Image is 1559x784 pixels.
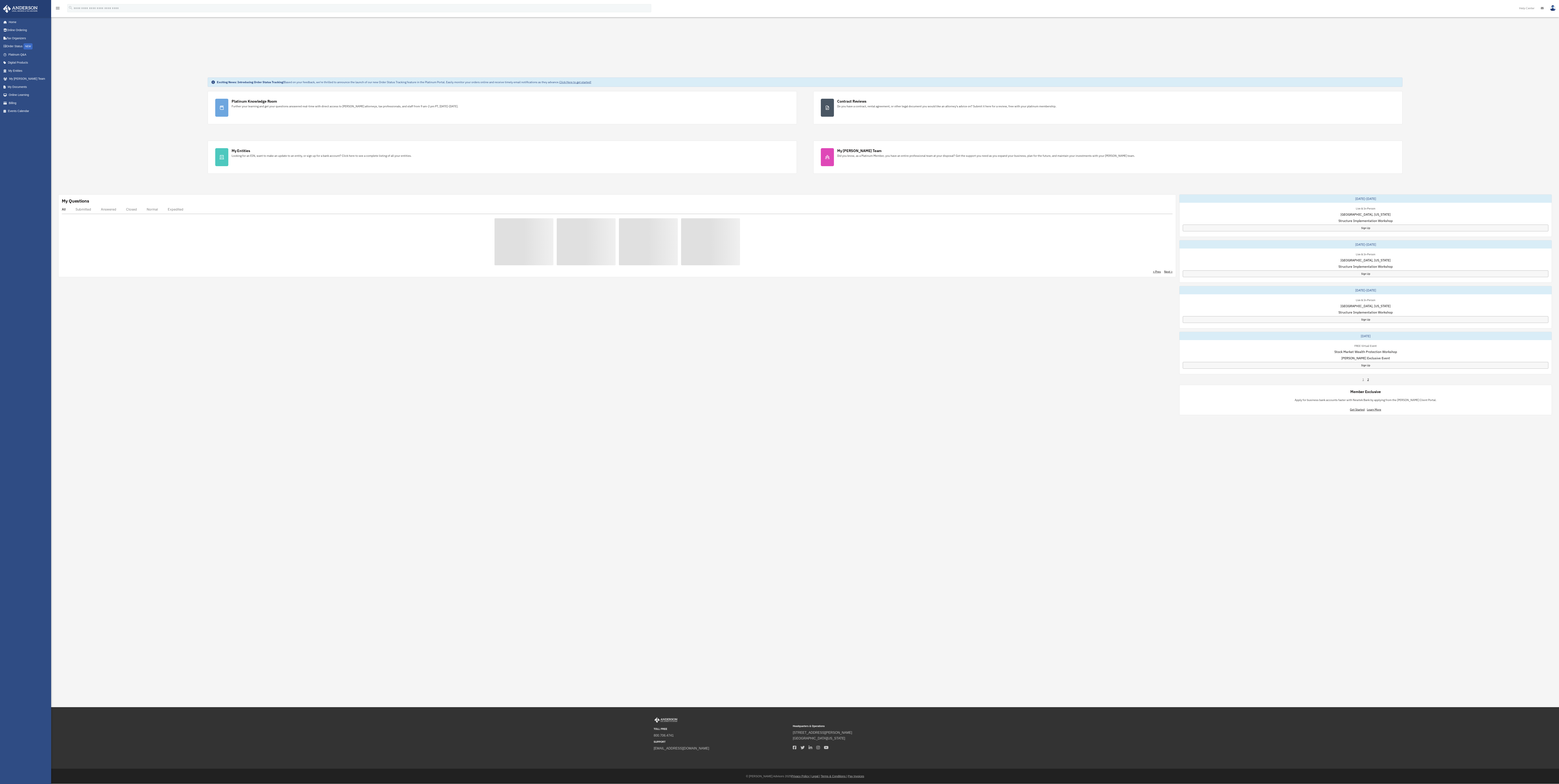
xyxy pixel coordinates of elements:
div: Expedited [168,207,183,211]
div: FREE Virtual Event [1351,343,1380,348]
a: Learn More [1367,408,1381,411]
a: Next > [1164,270,1173,274]
div: NEW [24,43,33,49]
strong: Exciting News: Introducing Order Status Tracking! [217,80,284,84]
a: 2 [1367,377,1369,382]
div: My Entities [232,148,250,153]
a: Get Started [1350,408,1366,411]
small: Headquarters & Operations [793,724,929,728]
div: Do you have a contract, rental agreement, or other legal document you would like an attorney's ad... [837,104,1056,108]
a: Home [3,18,61,26]
span: [GEOGRAPHIC_DATA], [US_STATE] [1340,212,1391,217]
div: Further your learning and get your questions answered real-time with direct access to [PERSON_NAM... [232,104,458,108]
div: [DATE]-[DATE] [1179,195,1552,203]
div: Live & In-Person [1353,206,1379,210]
a: Billing [3,99,63,107]
div: Answered [101,207,116,211]
div: My [PERSON_NAME] Team [837,148,882,153]
a: Sign Up [1183,225,1548,231]
span: [GEOGRAPHIC_DATA], [US_STATE] [1340,304,1391,308]
div: Platinum Knowledge Room [232,99,277,104]
div: [DATE] [1179,332,1552,340]
a: Online Ordering [3,26,63,34]
a: My Documents [3,83,63,91]
span: [PERSON_NAME] Exclusive Event [1341,356,1390,361]
div: All [62,207,66,211]
div: Based on your feedback, we're thrilled to announce the launch of our new Order Status Tracking fe... [217,80,591,84]
a: Pay Invoices [848,775,864,778]
a: Sign Up [1183,316,1548,323]
a: menu [55,7,60,11]
div: [DATE]-[DATE] [1179,286,1552,294]
a: [EMAIL_ADDRESS][DOMAIN_NAME] [654,747,709,750]
a: < Prev [1153,270,1161,274]
a: [GEOGRAPHIC_DATA][US_STATE] [793,737,845,740]
i: menu [55,6,60,11]
a: Click Here to get started! [559,80,591,84]
div: Live & In-Person [1353,298,1379,302]
p: Apply for business bank accounts faster with Newtek Bank by applying from the [PERSON_NAME] Clien... [1295,398,1436,403]
i: search [68,6,73,10]
img: User Pic [1550,5,1556,11]
a: My [PERSON_NAME] Team [3,75,63,83]
a: Tax Organizers [3,34,63,42]
a: Order StatusNEW [3,42,63,51]
a: Digital Products [3,59,63,67]
span: Structure Implementation Workshop [1338,264,1393,269]
a: My [PERSON_NAME] Team Did you know, as a Platinum Member, you have an entire professional team at... [813,141,1402,174]
a: [STREET_ADDRESS][PERSON_NAME] [793,731,852,734]
a: Platinum Knowledge Room Further your learning and get your questions answered real-time with dire... [208,91,797,124]
div: Live & In-Person [1353,252,1379,256]
img: Anderson Advisors Platinum Portal [654,717,678,723]
a: My Entities [3,67,63,75]
img: Anderson Advisors Platinum Portal [2,5,39,13]
small: TOLL FREE [654,727,790,731]
a: Contract Reviews Do you have a contract, rental agreement, or other legal document you would like... [813,91,1402,124]
a: Platinum Q&A [3,50,63,59]
a: Terms & Conditions | [821,775,847,778]
a: Legal | [811,775,820,778]
small: SUPPORT [654,740,790,744]
a: 800.706.4741 [654,734,674,737]
div: Submitted [75,207,91,211]
span: [GEOGRAPHIC_DATA], [US_STATE] [1340,258,1391,263]
div: Member Exclusive [1350,389,1381,394]
div: Closed [126,207,137,211]
span: Structure Implementation Workshop [1338,218,1393,223]
a: Sign Up [1183,270,1548,277]
a: Online Learning [3,91,63,99]
a: Events Calendar [3,107,63,115]
a: Privacy Policy | [791,775,811,778]
a: My Entities Looking for an EIN, want to make an update to an entity, or sign up for a bank accoun... [208,141,797,174]
a: Sign Up [1183,362,1548,369]
div: My Questions [62,198,89,204]
div: Normal [147,207,158,211]
span: Structure Implementation Workshop [1338,310,1393,315]
div: Contract Reviews [837,99,866,104]
div: Did you know, as a Platinum Member, you have an entire professional team at your disposal? Get th... [837,154,1135,158]
div: Looking for an EIN, want to make an update to an entity, or sign up for a bank account? Click her... [232,154,412,158]
span: Stock Market Wealth Protection Workshop [1334,349,1397,354]
div: [DATE]-[DATE] [1179,240,1552,249]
